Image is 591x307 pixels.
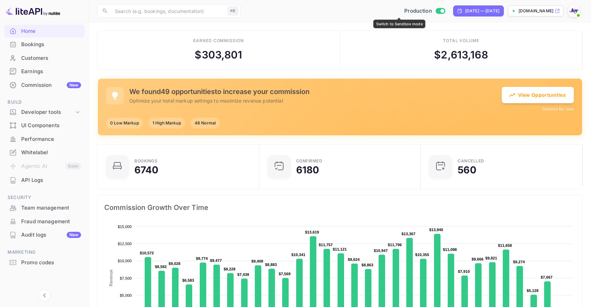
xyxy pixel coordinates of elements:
span: 48 Normal [191,120,220,126]
div: Commission [21,81,81,89]
div: API Logs [21,176,81,184]
div: CANCELLED [458,159,484,163]
div: Customers [4,52,84,65]
text: $11,796 [388,243,402,247]
a: API Logs [4,174,84,186]
div: Team management [4,201,84,215]
a: CommissionNew [4,79,84,91]
div: New [67,232,81,238]
text: $8,228 [224,267,236,271]
text: $7,067 [541,275,553,279]
p: [DOMAIN_NAME] [518,8,553,14]
div: Promo codes [21,259,81,267]
span: 1 High Markup [148,120,185,126]
div: 6740 [134,165,159,175]
text: $5,128 [527,289,539,293]
span: Production [404,7,432,15]
text: $9,477 [210,258,222,263]
span: Security [4,194,84,201]
text: $7,500 [120,276,132,280]
text: $11,098 [443,248,457,252]
a: Fraud management [4,215,84,228]
img: With Joy [568,5,579,16]
a: Home [4,25,84,37]
div: Audit logs [21,231,81,239]
div: 6180 [296,165,319,175]
a: UI Components [4,119,84,132]
div: Developer tools [4,106,84,118]
p: Optimize your hotel markup settings to maximize revenue potential [129,97,502,104]
div: Earned commission [193,38,244,44]
text: $8,582 [155,265,167,269]
text: $6,583 [182,278,194,282]
div: Performance [21,135,81,143]
text: $8,863 [362,263,373,267]
text: $9,624 [348,257,360,262]
div: Home [21,27,81,35]
div: UI Components [21,122,81,130]
div: CommissionNew [4,79,84,92]
text: $10,572 [140,251,154,255]
div: Confirmed [296,159,323,163]
div: Developer tools [21,108,74,116]
text: $13,619 [305,230,319,234]
a: Audit logsNew [4,228,84,241]
img: LiteAPI logo [5,5,60,16]
text: $10,341 [291,253,305,257]
div: 560 [458,165,476,175]
a: Earnings [4,65,84,78]
text: $11,757 [319,243,333,247]
div: Home [4,25,84,38]
text: $7,569 [279,272,291,276]
a: Bookings [4,38,84,51]
div: Performance [4,133,84,146]
text: $5,000 [120,293,132,297]
button: Dismiss for now [542,106,574,112]
text: $10,355 [415,253,429,257]
a: Whitelabel [4,146,84,159]
text: $8,883 [265,263,277,267]
div: Whitelabel [21,149,81,157]
text: $11,658 [498,243,512,248]
span: 0 Low Markup [106,120,143,126]
div: ⌘K [228,6,238,15]
text: $10,947 [374,249,388,253]
span: Build [4,98,84,106]
text: $7,438 [237,272,249,277]
div: Switch to Sandbox mode [373,20,425,28]
text: Revenue [109,269,114,286]
text: $7,910 [458,269,470,273]
span: Commission Growth Over Time [104,202,576,213]
text: $13,367 [402,232,416,236]
div: Earnings [21,68,81,76]
a: Customers [4,52,84,64]
text: $11,121 [333,247,347,251]
div: Total volume [443,38,480,44]
span: Marketing [4,249,84,256]
div: Promo codes [4,256,84,269]
a: Team management [4,201,84,214]
a: Performance [4,133,84,145]
text: $13,940 [429,228,443,232]
text: $15,000 [118,225,132,229]
div: [DATE] — [DATE] [465,8,499,14]
div: API Logs [4,174,84,187]
text: $12,500 [118,242,132,246]
text: $9,666 [472,257,484,261]
div: $ 2,613,168 [434,47,488,63]
button: View Opportunities [502,87,574,103]
text: $9,774 [196,256,208,261]
button: Collapse navigation [38,289,51,302]
input: Search (e.g. bookings, documentation) [111,4,225,18]
div: Bookings [21,41,81,49]
text: $9,408 [251,259,263,263]
div: Fraud management [21,218,81,226]
text: $9,274 [513,260,525,264]
h5: We found 49 opportunities to increase your commission [129,88,502,96]
text: $9,028 [169,262,181,266]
